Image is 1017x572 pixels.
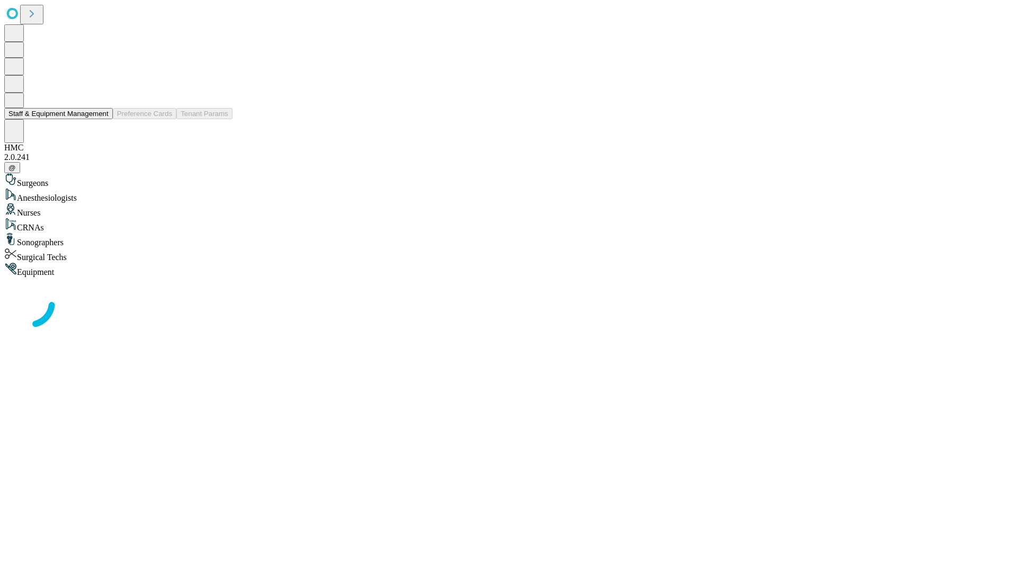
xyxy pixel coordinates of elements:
[4,262,1013,277] div: Equipment
[8,164,16,172] span: @
[176,108,233,119] button: Tenant Params
[113,108,176,119] button: Preference Cards
[4,188,1013,203] div: Anesthesiologists
[4,173,1013,188] div: Surgeons
[4,247,1013,262] div: Surgical Techs
[4,153,1013,162] div: 2.0.241
[4,233,1013,247] div: Sonographers
[4,162,20,173] button: @
[4,108,113,119] button: Staff & Equipment Management
[4,143,1013,153] div: HMC
[4,218,1013,233] div: CRNAs
[4,203,1013,218] div: Nurses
